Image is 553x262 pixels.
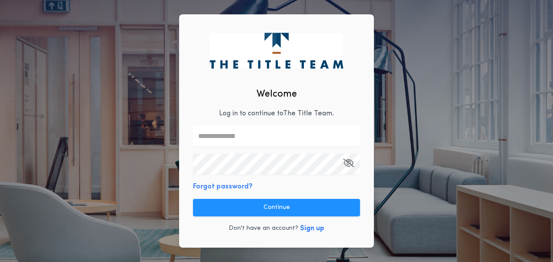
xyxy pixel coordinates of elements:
[210,33,343,68] img: logo
[300,223,324,234] button: Sign up
[219,108,334,119] p: Log in to continue to The Title Team .
[229,224,298,233] p: Don't have an account?
[257,87,297,101] h2: Welcome
[193,199,360,216] button: Continue
[193,181,253,192] button: Forgot password?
